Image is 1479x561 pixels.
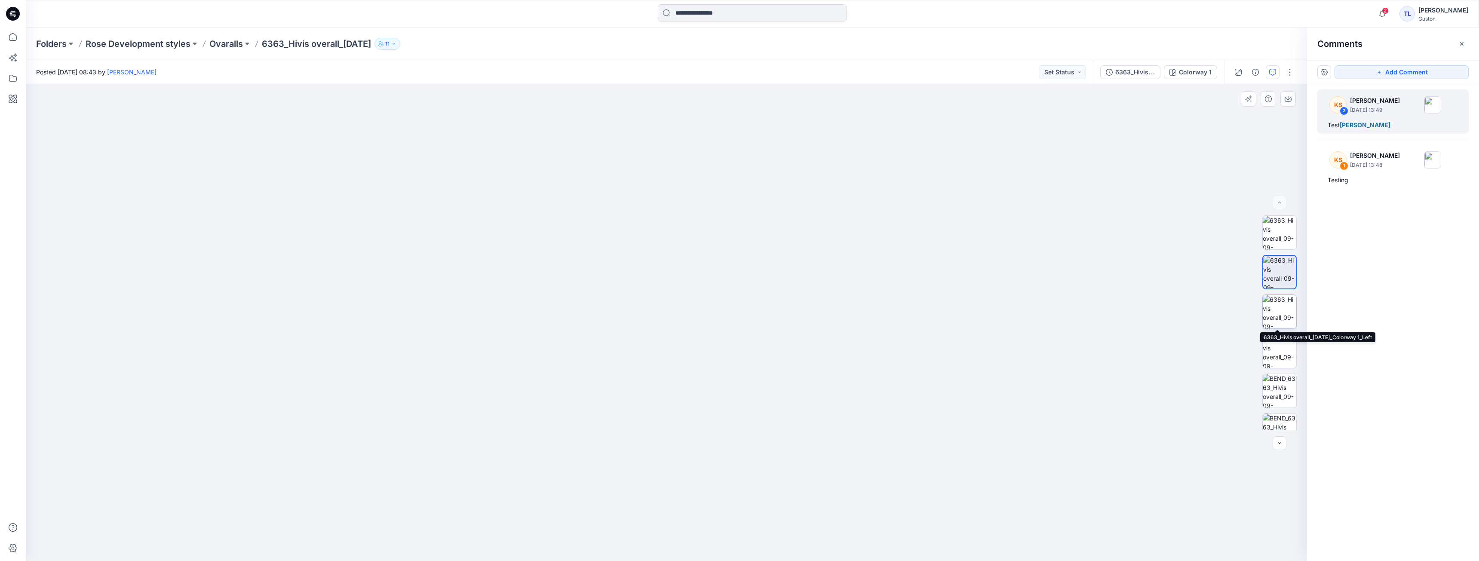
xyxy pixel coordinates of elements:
p: 11 [385,39,390,49]
div: 1 [1340,162,1348,170]
img: 6363_Hivis overall_09-09-2025_Colorway 1_Left [1263,295,1296,328]
img: 6363_Hivis overall_09-09-2025_Colorway 1_Back [1263,256,1296,288]
button: Details [1249,65,1262,79]
img: 6363_Hivis overall_09-09-2025_Colorway 1_Right [1263,334,1296,368]
h2: Comments [1317,39,1362,49]
a: Folders [36,38,67,50]
a: Ovaralls [209,38,243,50]
img: eyJhbGciOiJIUzI1NiIsImtpZCI6IjAiLCJzbHQiOiJzZXMiLCJ0eXAiOiJKV1QifQ.eyJkYXRhIjp7InR5cGUiOiJzdG9yYW... [476,84,857,561]
div: [PERSON_NAME] [1418,5,1468,15]
div: Testing [1328,175,1458,185]
img: 6363_Hivis overall_09-09-2025_Colorway 1_Front [1263,216,1296,249]
p: [DATE] 13:48 [1350,161,1400,169]
button: Colorway 1 [1164,65,1217,79]
button: 6363_Hivis overall_[DATE] [1100,65,1160,79]
p: [PERSON_NAME] [1350,150,1400,161]
img: BEND_6363_Hivis overall_09-09-2025_Colorway 1_Front [1263,374,1296,408]
a: Rose Development styles [86,38,190,50]
p: 6363_Hivis overall_[DATE] [262,38,371,50]
button: 11 [374,38,400,50]
a: [PERSON_NAME] [107,68,156,76]
span: Posted [DATE] 08:43 by [36,67,156,77]
div: 2 [1340,107,1348,115]
div: Test [1328,120,1458,130]
div: Guston [1418,15,1468,22]
p: [PERSON_NAME] [1350,95,1400,106]
span: [PERSON_NAME] [1340,121,1390,129]
p: [DATE] 13:49 [1350,106,1400,114]
div: KS [1329,96,1347,113]
div: Colorway 1 [1179,67,1212,77]
div: TL [1399,6,1415,21]
img: BEND_6363_Hivis overall_09-09-2025_Colorway 1_Back [1263,414,1296,447]
button: Add Comment [1335,65,1469,79]
div: 6363_Hivis overall_09-09-2025 [1115,67,1155,77]
span: 2 [1382,7,1389,14]
div: KS [1329,151,1347,169]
